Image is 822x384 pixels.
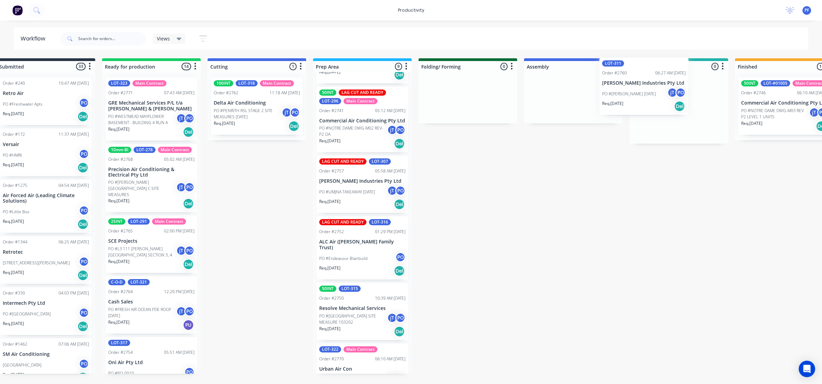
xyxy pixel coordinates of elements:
div: Workflow [21,35,49,43]
input: Search for orders... [78,32,146,46]
span: PF [805,7,809,13]
div: Open Intercom Messenger [799,361,815,377]
img: Factory [12,5,23,15]
span: Views [157,35,170,42]
div: productivity [395,5,428,15]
